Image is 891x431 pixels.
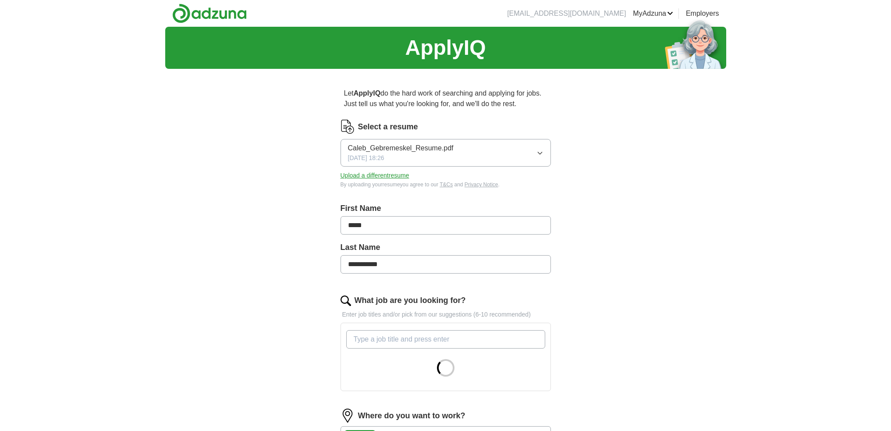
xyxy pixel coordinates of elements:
p: Enter job titles and/or pick from our suggestions (6-10 recommended) [341,310,551,319]
h1: ApplyIQ [405,32,486,64]
a: T&Cs [440,182,453,188]
img: search.png [341,296,351,306]
a: Employers [686,8,719,19]
span: [DATE] 18:26 [348,153,384,163]
button: Caleb_Gebremeskel_Resume.pdf[DATE] 18:26 [341,139,551,167]
a: MyAdzuna [633,8,673,19]
label: Select a resume [358,121,418,133]
img: Adzuna logo [172,4,247,23]
li: [EMAIL_ADDRESS][DOMAIN_NAME] [507,8,626,19]
label: First Name [341,203,551,214]
label: What job are you looking for? [355,295,466,306]
div: By uploading your resume you agree to our and . [341,181,551,189]
p: Let do the hard work of searching and applying for jobs. Just tell us what you're looking for, an... [341,85,551,113]
img: CV Icon [341,120,355,134]
strong: ApplyIQ [354,89,380,97]
button: Upload a differentresume [341,171,409,180]
a: Privacy Notice [465,182,498,188]
input: Type a job title and press enter [346,330,545,349]
label: Where do you want to work? [358,410,465,422]
img: location.png [341,409,355,423]
label: Last Name [341,242,551,253]
span: Caleb_Gebremeskel_Resume.pdf [348,143,454,153]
